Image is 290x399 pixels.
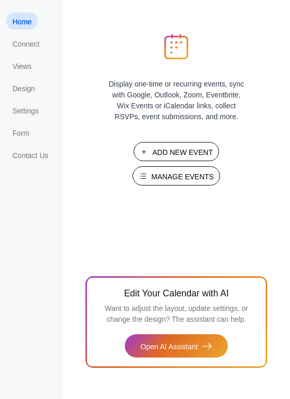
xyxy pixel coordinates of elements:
a: Connect [6,35,46,52]
a: Contact Us [6,146,54,163]
a: Views [6,57,38,74]
span: Views [12,61,32,72]
a: Form [6,124,36,141]
span: Display one-time or recurring events, sync with Google, Outlook, Zoom, Eventbrite, Wix Events or ... [107,79,247,122]
a: Home [6,12,38,30]
span: Want to adjust the layout, update settings, or change the design? The assistant can help. [105,304,248,323]
span: Design [12,83,35,94]
a: Design [6,79,41,96]
a: Settings [6,102,45,119]
button: Open AI Assistant [125,334,228,358]
span: Connect [12,39,39,50]
span: Home [12,17,32,27]
span: Edit Your Calendar with AI [124,286,228,301]
img: logo_icon.svg [164,34,188,60]
button: Add New Event [134,142,219,161]
button: Manage Events [133,166,220,186]
span: Add New Event [152,147,213,158]
span: Settings [12,106,39,117]
span: Contact Us [12,150,48,161]
span: Open AI Assistant [140,341,198,352]
span: Manage Events [151,172,214,182]
span: Form [12,128,30,139]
